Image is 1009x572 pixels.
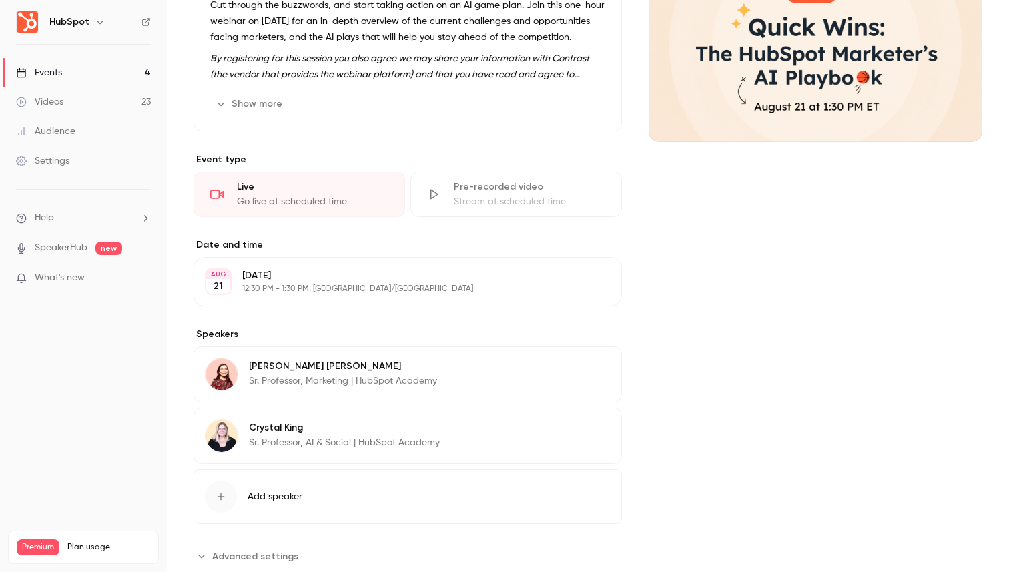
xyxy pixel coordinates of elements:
span: Advanced settings [212,549,298,563]
button: Add speaker [194,469,622,524]
div: Go live at scheduled time [237,195,388,208]
em: By registering for this session you also agree we may share your information with Contrast (the v... [210,54,589,95]
div: Events [16,66,62,79]
div: Videos [16,95,63,109]
span: new [95,242,122,255]
p: Sr. Professor, Marketing | HubSpot Academy [249,374,437,388]
div: Julie Lugten[PERSON_NAME] [PERSON_NAME]Sr. Professor, Marketing | HubSpot Academy [194,346,622,402]
img: HubSpot [17,11,38,33]
div: Live [237,180,388,194]
img: Crystal King [206,420,238,452]
span: Premium [17,539,59,555]
span: What's new [35,271,85,285]
div: AUG [206,270,230,279]
p: Sr. Professor, AI & Social | HubSpot Academy [249,436,440,449]
div: Crystal KingCrystal KingSr. Professor, AI & Social | HubSpot Academy [194,408,622,464]
p: [DATE] [242,269,551,282]
span: Plan usage [67,542,150,553]
button: Advanced settings [194,545,306,567]
div: Pre-recorded videoStream at scheduled time [410,172,622,217]
a: SpeakerHub [35,241,87,255]
div: Settings [16,154,69,168]
label: Date and time [194,238,622,252]
div: Stream at scheduled time [454,195,605,208]
span: Add speaker [248,490,302,503]
p: Event type [194,153,622,166]
section: Advanced settings [194,545,622,567]
h6: HubSpot [49,15,89,29]
p: [PERSON_NAME] [PERSON_NAME] [249,360,437,373]
button: Show more [210,93,290,115]
iframe: Noticeable Trigger [135,272,151,284]
div: Pre-recorded video [454,180,605,194]
p: 21 [214,280,223,293]
p: 12:30 PM - 1:30 PM, [GEOGRAPHIC_DATA]/[GEOGRAPHIC_DATA] [242,284,551,294]
div: LiveGo live at scheduled time [194,172,405,217]
li: help-dropdown-opener [16,211,151,225]
label: Speakers [194,328,622,341]
div: Audience [16,125,75,138]
img: Julie Lugten [206,358,238,390]
p: Crystal King [249,421,440,435]
span: Help [35,211,54,225]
